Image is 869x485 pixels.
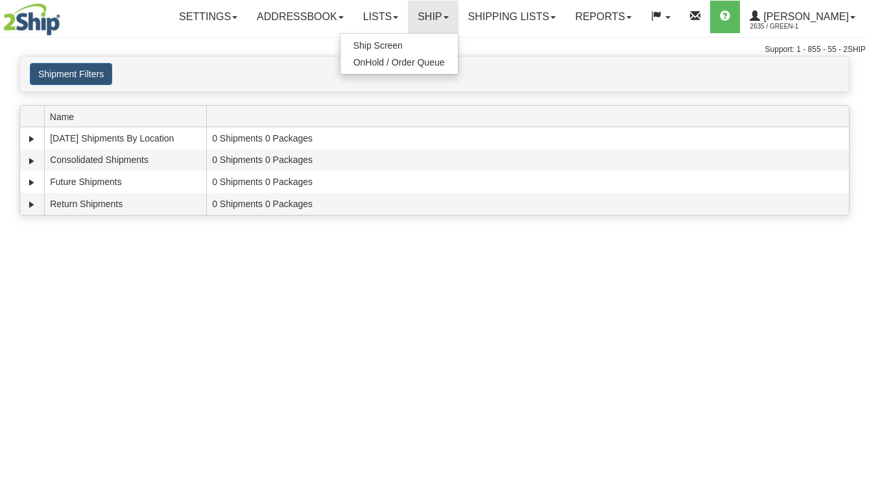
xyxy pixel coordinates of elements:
td: Return Shipments [44,193,206,215]
img: logo2635.jpg [3,3,60,36]
span: 2635 / Green-1 [750,20,847,33]
td: Future Shipments [44,171,206,193]
a: OnHold / Order Queue [340,54,458,71]
span: OnHold / Order Queue [353,57,445,68]
a: Expand [25,155,38,168]
td: 0 Shipments 0 Packages [206,193,849,215]
span: [PERSON_NAME] [760,11,849,22]
a: Expand [25,176,38,189]
td: 0 Shipments 0 Packages [206,127,849,149]
span: Name [50,106,206,127]
a: Addressbook [247,1,353,33]
td: [DATE] Shipments By Location [44,127,206,149]
a: Reports [565,1,641,33]
span: Ship Screen [353,40,403,51]
button: Shipment Filters [30,63,112,85]
a: [PERSON_NAME] 2635 / Green-1 [740,1,865,33]
iframe: chat widget [839,176,868,308]
a: Ship [408,1,458,33]
td: Consolidated Shipments [44,149,206,171]
a: Shipping lists [458,1,565,33]
td: 0 Shipments 0 Packages [206,149,849,171]
a: Lists [353,1,408,33]
a: Ship Screen [340,37,458,54]
a: Expand [25,198,38,211]
div: Support: 1 - 855 - 55 - 2SHIP [3,44,866,55]
a: Expand [25,132,38,145]
td: 0 Shipments 0 Packages [206,171,849,193]
a: Settings [169,1,247,33]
